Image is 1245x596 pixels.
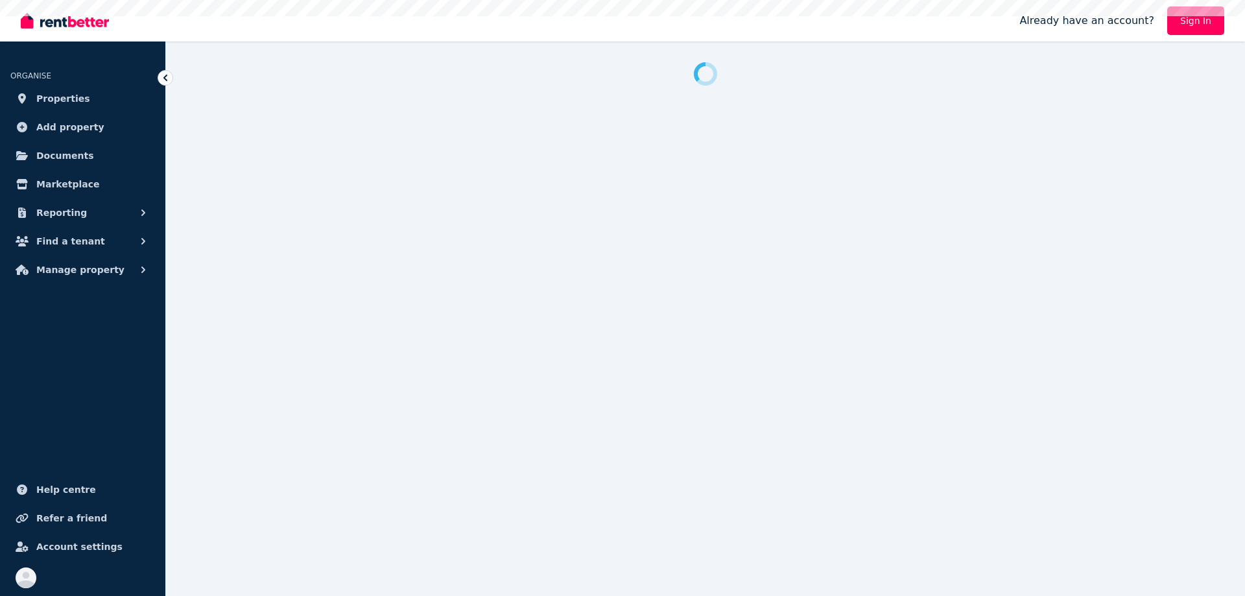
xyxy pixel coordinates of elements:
a: Refer a friend [10,505,155,531]
button: Manage property [10,257,155,283]
a: Documents [10,143,155,169]
img: RentBetter [21,11,109,30]
span: Manage property [36,262,124,278]
span: Documents [36,148,94,163]
a: Sign In [1167,6,1224,35]
span: Add property [36,119,104,135]
span: Reporting [36,205,87,221]
button: Find a tenant [10,228,155,254]
span: Properties [36,91,90,106]
a: Add property [10,114,155,140]
a: Marketplace [10,171,155,197]
span: Account settings [36,539,123,554]
span: Help centre [36,482,96,497]
button: Reporting [10,200,155,226]
a: Properties [10,86,155,112]
span: Find a tenant [36,233,105,249]
a: Help centre [10,477,155,503]
span: Marketplace [36,176,99,192]
span: Refer a friend [36,510,107,526]
a: Account settings [10,534,155,560]
span: Already have an account? [1019,13,1154,29]
span: ORGANISE [10,71,51,80]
